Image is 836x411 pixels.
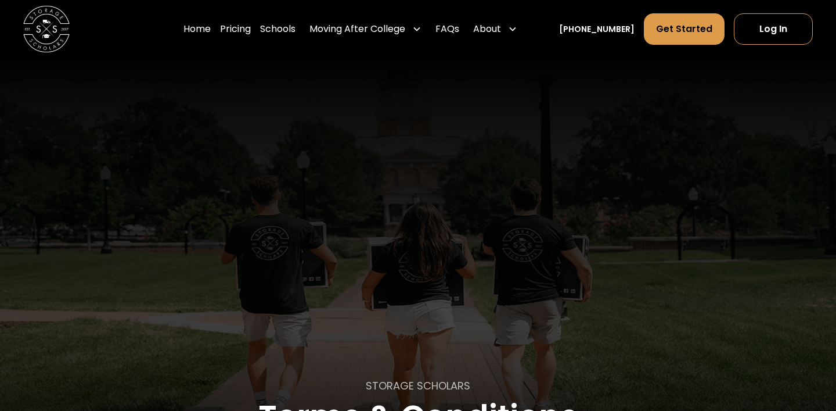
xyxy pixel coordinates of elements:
[220,13,251,45] a: Pricing
[366,378,470,394] p: STORAGE SCHOLARS
[305,13,426,45] div: Moving After College
[559,23,635,35] a: [PHONE_NUMBER]
[435,13,459,45] a: FAQs
[23,6,70,52] a: home
[473,22,501,36] div: About
[469,13,522,45] div: About
[644,13,725,45] a: Get Started
[734,13,813,45] a: Log In
[183,13,211,45] a: Home
[23,6,70,52] img: Storage Scholars main logo
[309,22,405,36] div: Moving After College
[260,13,296,45] a: Schools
